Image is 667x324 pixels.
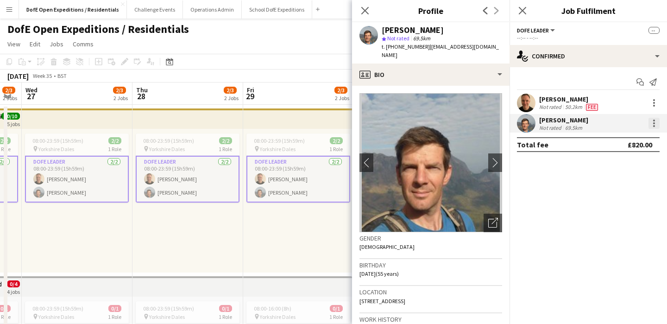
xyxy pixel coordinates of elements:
span: Yorkshire Dales [149,146,185,152]
span: 08:00-16:00 (8h) [254,305,291,312]
span: 08:00-23:59 (15h59m) [254,137,305,144]
span: 1 Role [108,313,121,320]
span: Jobs [50,40,63,48]
h1: DofE Open Expeditions / Residentials [7,22,189,36]
span: [DATE] (55 years) [359,270,399,277]
app-job-card: 08:00-23:59 (15h59m)2/2 Yorkshire Dales1 RoleDofE Leader2/208:00-23:59 (15h59m)[PERSON_NAME][PERS... [25,133,129,203]
span: 2/2 [219,137,232,144]
button: School DofE Expeditions [242,0,312,19]
div: [PERSON_NAME] [382,26,444,34]
span: Fee [586,104,598,111]
div: £820.00 [628,140,652,149]
span: Week 35 [31,72,54,79]
button: DofE Open Expeditions / Residentials [19,0,127,19]
span: 08:00-23:59 (15h59m) [143,305,194,312]
span: 28 [135,91,148,102]
span: 1 Role [219,146,232,152]
div: Confirmed [510,45,667,67]
span: 0/1 [219,305,232,312]
div: 4 jobs [7,287,20,295]
button: Challenge Events [127,0,183,19]
app-job-card: 08:00-23:59 (15h59m)2/2 Yorkshire Dales1 RoleDofE Leader2/208:00-23:59 (15h59m)[PERSON_NAME][PERS... [136,133,239,203]
h3: Work history [359,315,502,324]
span: t. [PHONE_NUMBER] [382,43,430,50]
div: 2 Jobs [113,95,128,102]
span: 2/3 [224,87,237,94]
span: 2/2 [108,137,121,144]
app-card-role: DofE Leader2/208:00-23:59 (15h59m)[PERSON_NAME][PERSON_NAME] [136,156,239,203]
h3: Gender [359,234,502,242]
span: Thu [136,86,148,94]
span: -- [648,27,660,34]
app-card-role: DofE Leader2/208:00-23:59 (15h59m)[PERSON_NAME][PERSON_NAME] [246,156,350,203]
app-job-card: 08:00-23:59 (15h59m)2/2 Yorkshire Dales1 RoleDofE Leader2/208:00-23:59 (15h59m)[PERSON_NAME][PERS... [246,133,350,203]
h3: Job Fulfilment [510,5,667,17]
span: 2/2 [330,137,343,144]
div: Bio [352,64,510,86]
span: 27 [24,91,38,102]
span: Wed [25,86,38,94]
a: Comms [69,38,97,50]
span: 1 Role [108,146,121,152]
span: 2/3 [113,87,126,94]
span: Yorkshire Dales [149,313,185,320]
h3: Profile [352,5,510,17]
div: Open photos pop-in [484,214,502,232]
div: [DATE] [7,71,29,81]
div: Not rated [539,103,563,111]
div: BST [57,72,67,79]
span: 0/1 [108,305,121,312]
span: 0/4 [7,280,20,287]
span: Yorkshire Dales [260,313,296,320]
a: Edit [26,38,44,50]
span: Yorkshire Dales [38,313,74,320]
span: 08:00-23:59 (15h59m) [32,137,83,144]
div: 2 Jobs [224,95,239,102]
div: Not rated [539,124,563,131]
app-card-role: DofE Leader2/208:00-23:59 (15h59m)[PERSON_NAME][PERSON_NAME] [25,156,129,203]
span: DofE Leader [517,27,549,34]
div: Crew has different fees then in role [584,103,600,111]
span: Yorkshire Dales [260,146,296,152]
span: 0/1 [330,305,343,312]
span: View [7,40,20,48]
span: 1 Role [219,313,232,320]
span: 29 [245,91,254,102]
span: Yorkshire Dales [38,146,74,152]
span: Edit [30,40,40,48]
button: Operations Admin [183,0,242,19]
span: [STREET_ADDRESS] [359,298,405,305]
span: 08:00-23:59 (15h59m) [32,305,83,312]
span: 1 Role [329,313,343,320]
div: [PERSON_NAME] [539,116,588,124]
div: 69.5km [563,124,584,131]
button: DofE Leader [517,27,556,34]
div: [PERSON_NAME] [539,95,600,103]
span: 2/3 [334,87,347,94]
span: [DEMOGRAPHIC_DATA] [359,243,415,250]
div: --:-- - --:-- [517,34,660,41]
div: Total fee [517,140,548,149]
span: 1 Role [329,146,343,152]
h3: Birthday [359,261,502,269]
div: 2 Jobs [335,95,349,102]
span: 2/3 [2,87,15,94]
span: 69.5km [411,35,432,42]
span: 08:00-23:59 (15h59m) [143,137,194,144]
span: 10/10 [1,113,20,120]
div: 5 jobs [7,120,20,127]
a: Jobs [46,38,67,50]
span: | [EMAIL_ADDRESS][DOMAIN_NAME] [382,43,499,58]
span: Fri [247,86,254,94]
span: Comms [73,40,94,48]
div: 50.2km [563,103,584,111]
h3: Location [359,288,502,296]
a: View [4,38,24,50]
div: 2 Jobs [3,95,17,102]
img: Crew avatar or photo [359,93,502,232]
span: Not rated [387,35,409,42]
